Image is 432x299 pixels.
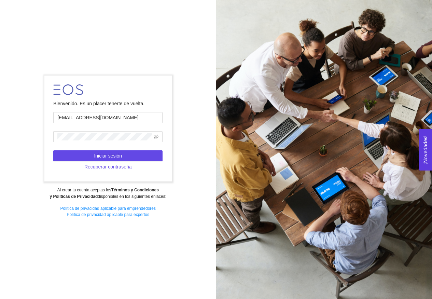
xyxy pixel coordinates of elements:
a: Recuperar contraseña [53,164,163,169]
span: Iniciar sesión [94,152,122,160]
strong: Términos y Condiciones y Políticas de Privacidad [50,188,158,199]
input: Correo electrónico [53,112,163,123]
span: eye-invisible [154,134,158,139]
span: Recuperar contraseña [84,163,132,171]
button: Open Feedback Widget [419,129,432,171]
div: Al crear tu cuenta aceptas los disponibles en los siguientes enlaces: [4,187,211,200]
a: Política de privacidad aplicable para emprendedores [60,206,156,211]
img: LOGO [53,84,83,95]
div: Bienvenido. Es un placer tenerte de vuelta. [53,100,163,107]
button: Iniciar sesión [53,150,163,161]
a: Política de privacidad aplicable para expertos [67,212,149,217]
button: Recuperar contraseña [53,161,163,172]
